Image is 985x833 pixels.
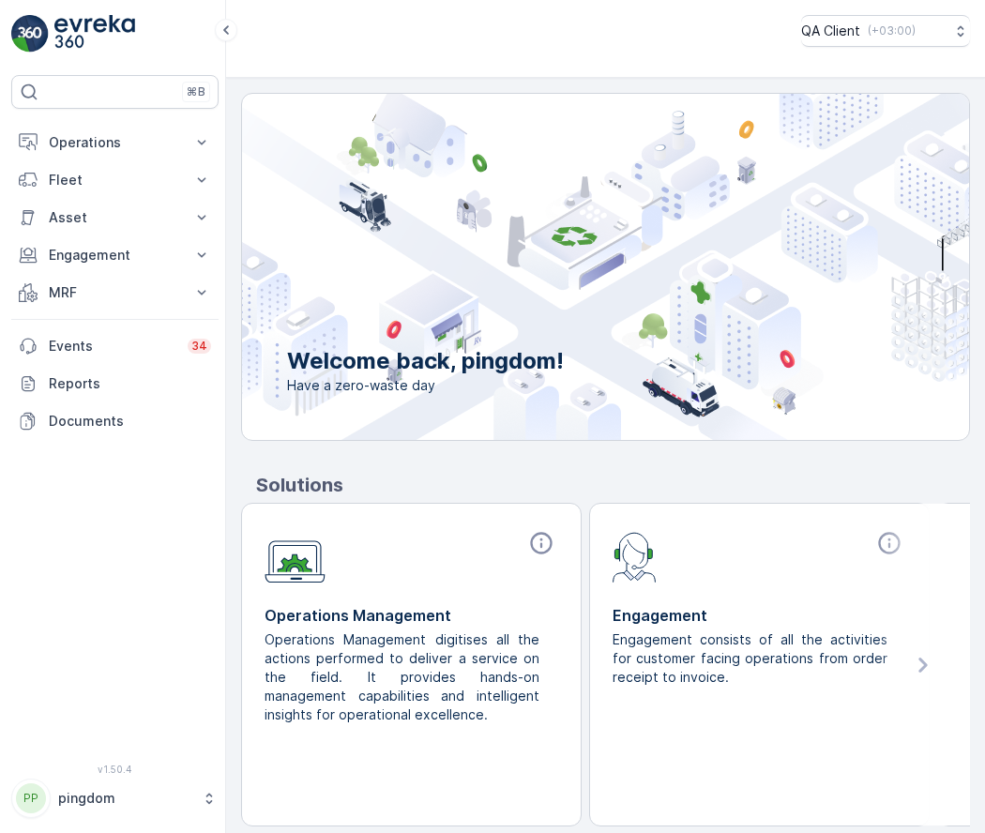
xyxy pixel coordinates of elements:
img: module-icon [265,530,326,583]
button: Operations [11,124,219,161]
p: ( +03:00 ) [868,23,916,38]
span: Have a zero-waste day [287,376,564,395]
button: PPpingdom [11,779,219,818]
p: QA Client [801,22,860,40]
p: 34 [191,339,207,354]
button: Asset [11,199,219,236]
p: MRF [49,283,181,302]
p: Operations [49,133,181,152]
button: MRF [11,274,219,311]
button: Engagement [11,236,219,274]
p: pingdom [58,789,192,808]
p: Reports [49,374,211,393]
span: v 1.50.4 [11,764,219,775]
button: QA Client(+03:00) [801,15,970,47]
p: Operations Management [265,604,558,627]
img: city illustration [158,94,969,440]
img: logo [11,15,49,53]
p: Events [49,337,176,356]
a: Documents [11,402,219,440]
div: PP [16,783,46,813]
p: Documents [49,412,211,431]
p: Engagement [613,604,906,627]
p: Engagement [49,246,181,265]
p: ⌘B [187,84,205,99]
img: module-icon [613,530,657,583]
p: Fleet [49,171,181,189]
p: Engagement consists of all the activities for customer facing operations from order receipt to in... [613,630,891,687]
img: logo_light-DOdMpM7g.png [54,15,135,53]
a: Events34 [11,327,219,365]
a: Reports [11,365,219,402]
p: Operations Management digitises all the actions performed to deliver a service on the field. It p... [265,630,543,724]
button: Fleet [11,161,219,199]
p: Welcome back, pingdom! [287,346,564,376]
p: Solutions [256,471,970,499]
p: Asset [49,208,181,227]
